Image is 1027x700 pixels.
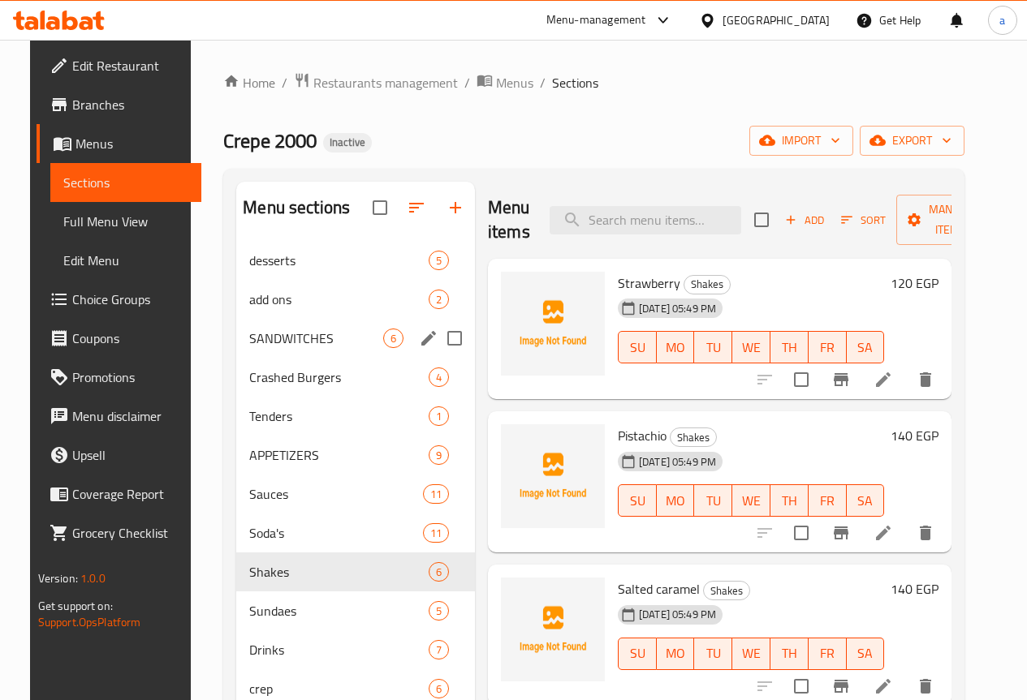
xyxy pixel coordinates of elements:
span: Menu disclaimer [72,406,188,426]
span: Inactive [323,135,372,149]
span: MO [663,642,688,665]
span: WE [739,336,764,359]
h6: 140 EGP [891,424,939,447]
span: [DATE] 05:49 PM [632,301,723,316]
a: Promotions [37,358,201,397]
div: Menu-management [546,11,646,30]
div: Drinks7 [236,630,475,669]
span: WE [739,642,764,665]
span: 4 [429,370,448,385]
span: MO [663,489,688,513]
div: Inactive [323,133,372,152]
button: TU [694,331,732,363]
span: TU [701,336,726,359]
span: SU [625,489,650,513]
span: a [999,11,1005,29]
span: SA [853,642,878,665]
div: APPETIZERS9 [236,436,475,475]
span: Salted caramel [618,577,700,601]
span: 5 [429,603,448,619]
div: items [429,679,449,698]
span: FR [815,642,840,665]
button: Manage items [896,195,1005,245]
span: crep [249,679,429,698]
span: Select section [744,203,779,237]
div: items [429,640,449,659]
span: SANDWITCHES [249,329,383,348]
span: Coverage Report [72,484,188,504]
span: 1.0.0 [80,568,106,589]
div: items [429,601,449,621]
div: Soda's [249,523,422,543]
button: FR [809,484,847,517]
a: Restaurants management [294,72,458,93]
li: / [282,73,287,92]
button: TU [694,484,732,517]
button: WE [732,638,770,670]
span: Select all sections [363,191,397,225]
button: MO [657,331,695,363]
span: Pistachio [618,423,667,448]
div: desserts5 [236,241,475,280]
div: Shakes [703,581,750,600]
span: TH [777,642,802,665]
h2: Menu items [488,195,530,244]
span: [DATE] 05:49 PM [632,607,723,622]
span: TH [777,489,802,513]
span: Grocery Checklist [72,523,188,543]
span: 6 [429,681,448,697]
li: / [540,73,546,92]
div: items [429,406,449,426]
a: Support.OpsPlatform [38,612,141,633]
span: 6 [429,565,448,580]
span: Menus [496,73,533,92]
span: Sort [841,211,886,230]
span: Sections [552,73,598,92]
button: SA [847,638,885,670]
span: MO [663,336,688,359]
span: 9 [429,448,448,463]
div: Shakes6 [236,552,475,591]
button: TH [770,331,809,363]
a: Sections [50,163,201,202]
span: Menus [76,134,188,153]
span: Branches [72,95,188,114]
div: Tenders [249,406,429,426]
div: add ons2 [236,280,475,319]
button: SU [618,484,657,517]
button: WE [732,331,770,363]
span: [DATE] 05:49 PM [632,454,723,470]
a: Edit menu item [874,676,893,696]
span: APPETIZERS [249,445,429,465]
div: items [429,290,449,309]
div: items [383,329,403,348]
a: Branches [37,85,201,124]
div: items [423,523,449,543]
span: Edit Menu [63,251,188,270]
button: Branch-specific-item [822,513,861,552]
input: search [550,206,741,234]
button: FR [809,331,847,363]
button: SU [618,331,657,363]
button: SU [618,638,657,670]
a: Coverage Report [37,475,201,513]
span: TU [701,642,726,665]
span: SU [625,642,650,665]
a: Edit Menu [50,241,201,280]
div: Shakes [684,275,731,294]
button: WE [732,484,770,517]
a: Grocery Checklist [37,513,201,552]
div: desserts [249,251,429,270]
div: Crashed Burgers4 [236,358,475,397]
nav: breadcrumb [223,72,964,93]
button: MO [657,484,695,517]
span: Crepe 2000 [223,122,317,159]
span: Restaurants management [313,73,458,92]
button: MO [657,638,695,670]
a: Coupons [37,319,201,358]
span: FR [815,336,840,359]
span: Choice Groups [72,290,188,309]
span: Sauces [249,484,422,504]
